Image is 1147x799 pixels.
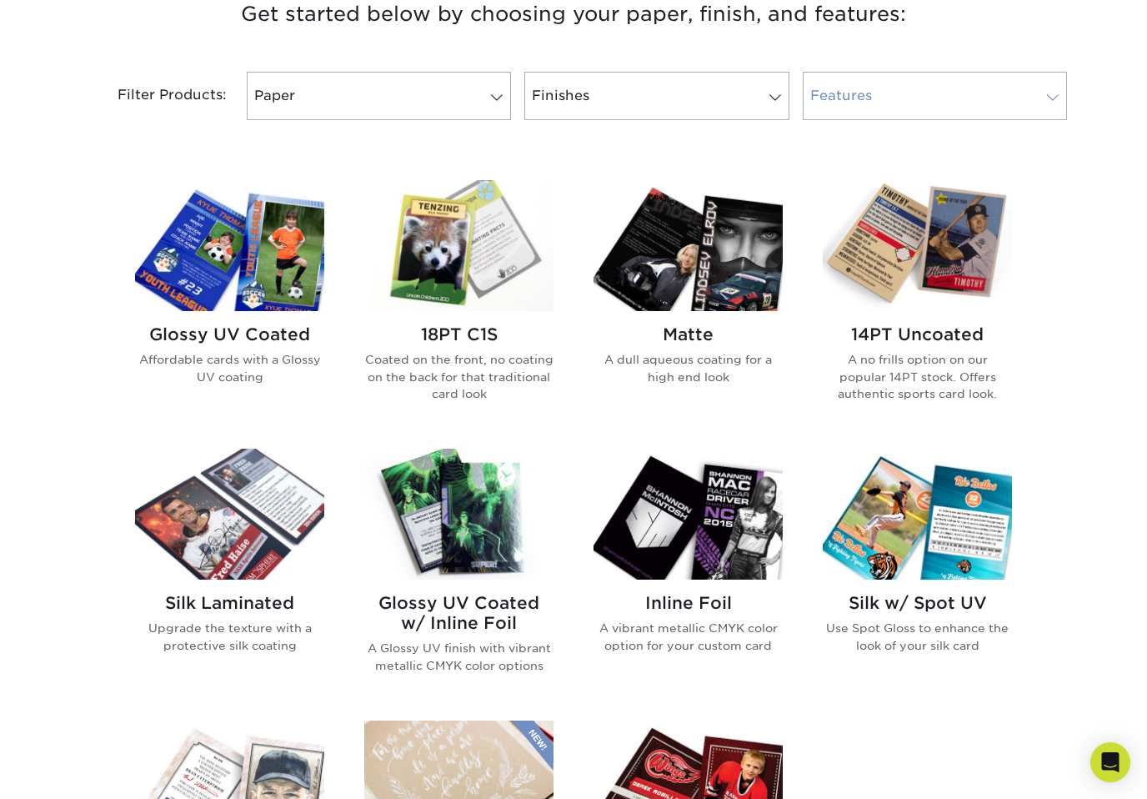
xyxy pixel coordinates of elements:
img: 14PT Uncoated Trading Cards [823,180,1012,311]
img: 18PT C1S Trading Cards [364,180,553,311]
p: Use Spot Gloss to enhance the look of your silk card [823,620,1012,654]
img: Glossy UV Coated Trading Cards [135,180,324,311]
img: Glossy UV Coated w/ Inline Foil Trading Cards [364,449,553,580]
h2: Inline Foil [594,593,783,613]
h2: 14PT Uncoated [823,324,1012,344]
h2: 18PT C1S [364,324,553,344]
a: Inline Foil Trading Cards Inline Foil A vibrant metallic CMYK color option for your custom card [594,449,783,701]
a: Silk w/ Spot UV Trading Cards Silk w/ Spot UV Use Spot Gloss to enhance the look of your silk card [823,449,1012,701]
p: A Glossy UV finish with vibrant metallic CMYK color options [364,640,553,674]
div: Filter Products: [73,72,240,120]
a: Features [803,72,1067,120]
p: A vibrant metallic CMYK color option for your custom card [594,620,783,654]
a: 18PT C1S Trading Cards 18PT C1S Coated on the front, no coating on the back for that traditional ... [364,180,553,429]
a: Silk Laminated Trading Cards Silk Laminated Upgrade the texture with a protective silk coating [135,449,324,701]
h2: Silk Laminated [135,593,324,613]
a: Paper [247,72,511,120]
h2: Glossy UV Coated w/ Inline Foil [364,593,553,633]
p: A dull aqueous coating for a high end look [594,351,783,385]
h2: Glossy UV Coated [135,324,324,344]
img: Silk w/ Spot UV Trading Cards [823,449,1012,580]
a: 14PT Uncoated Trading Cards 14PT Uncoated A no frills option on our popular 14PT stock. Offers au... [823,180,1012,429]
h2: Matte [594,324,783,344]
img: Matte Trading Cards [594,180,783,311]
p: A no frills option on our popular 14PT stock. Offers authentic sports card look. [823,351,1012,402]
img: Silk Laminated Trading Cards [135,449,324,580]
h2: Silk w/ Spot UV [823,593,1012,613]
a: Finishes [524,72,789,120]
a: Glossy UV Coated w/ Inline Foil Trading Cards Glossy UV Coated w/ Inline Foil A Glossy UV finish ... [364,449,553,701]
p: Coated on the front, no coating on the back for that traditional card look [364,351,553,402]
img: Inline Foil Trading Cards [594,449,783,580]
p: Affordable cards with a Glossy UV coating [135,351,324,385]
a: Glossy UV Coated Trading Cards Glossy UV Coated Affordable cards with a Glossy UV coating [135,180,324,429]
img: New Product [512,721,553,771]
p: Upgrade the texture with a protective silk coating [135,620,324,654]
a: Matte Trading Cards Matte A dull aqueous coating for a high end look [594,180,783,429]
div: Open Intercom Messenger [1090,742,1130,782]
